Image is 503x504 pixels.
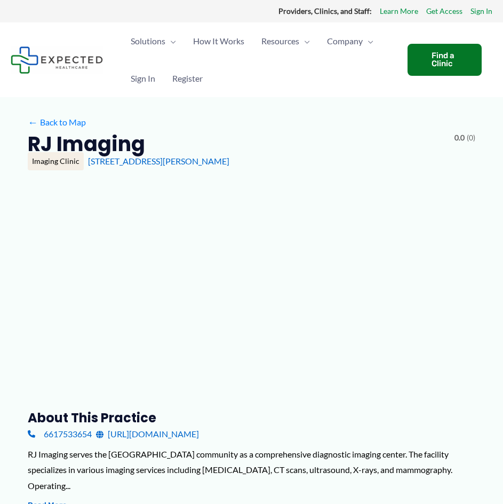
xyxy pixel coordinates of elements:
[408,44,482,76] a: Find a Clinic
[467,131,475,145] span: (0)
[28,114,86,130] a: ←Back to Map
[88,156,229,166] a: [STREET_ADDRESS][PERSON_NAME]
[28,117,38,127] span: ←
[454,131,465,145] span: 0.0
[253,22,318,60] a: ResourcesMenu Toggle
[28,152,84,170] div: Imaging Clinic
[28,446,475,494] div: RJ Imaging serves the [GEOGRAPHIC_DATA] community as a comprehensive diagnostic imaging center. T...
[28,426,92,442] a: 6617533654
[278,6,372,15] strong: Providers, Clinics, and Staff:
[426,4,462,18] a: Get Access
[28,409,475,426] h3: About this practice
[380,4,418,18] a: Learn More
[164,60,211,97] a: Register
[185,22,253,60] a: How It Works
[172,60,203,97] span: Register
[131,22,165,60] span: Solutions
[122,22,185,60] a: SolutionsMenu Toggle
[122,22,397,97] nav: Primary Site Navigation
[96,426,199,442] a: [URL][DOMAIN_NAME]
[299,22,310,60] span: Menu Toggle
[165,22,176,60] span: Menu Toggle
[28,131,145,157] h2: RJ Imaging
[193,22,244,60] span: How It Works
[327,22,363,60] span: Company
[11,46,103,74] img: Expected Healthcare Logo - side, dark font, small
[363,22,373,60] span: Menu Toggle
[261,22,299,60] span: Resources
[122,60,164,97] a: Sign In
[131,60,155,97] span: Sign In
[318,22,382,60] a: CompanyMenu Toggle
[470,4,492,18] a: Sign In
